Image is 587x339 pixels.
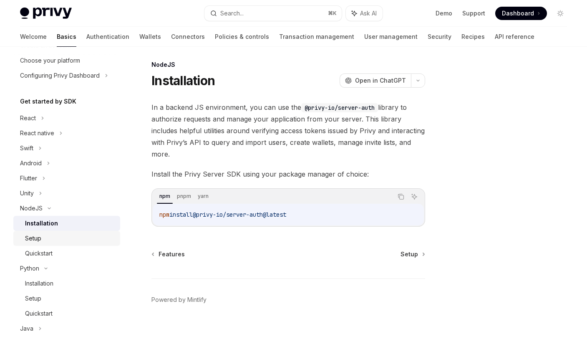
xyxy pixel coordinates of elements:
a: Transaction management [279,27,354,47]
a: Recipes [461,27,485,47]
div: Setup [25,293,41,304]
a: Setup [13,291,120,306]
span: Features [159,250,185,258]
div: Setup [25,233,41,243]
span: install [169,211,193,218]
button: Toggle dark mode [554,7,567,20]
div: yarn [195,191,211,201]
div: React native [20,128,54,138]
h1: Installation [151,73,215,88]
div: Python [20,263,39,273]
div: Quickstart [25,309,53,319]
span: Ask AI [360,9,377,18]
button: Ask AI [409,191,420,202]
div: Search... [220,8,244,18]
div: Installation [25,218,58,228]
div: Swift [20,143,33,153]
img: light logo [20,8,72,19]
span: npm [159,211,169,218]
a: Installation [13,276,120,291]
a: Authentication [86,27,129,47]
div: Android [20,158,42,168]
a: Quickstart [13,306,120,321]
div: React [20,113,36,123]
span: @privy-io/server-auth@latest [193,211,286,218]
a: Security [428,27,451,47]
a: Features [152,250,185,258]
span: Setup [401,250,418,258]
a: Setup [13,231,120,246]
a: Choose your platform [13,53,120,68]
a: Wallets [139,27,161,47]
a: User management [364,27,418,47]
button: Open in ChatGPT [340,73,411,88]
span: ⌘ K [328,10,337,17]
span: Open in ChatGPT [355,76,406,85]
h5: Get started by SDK [20,96,76,106]
a: Quickstart [13,246,120,261]
div: Quickstart [25,248,53,258]
a: Support [462,9,485,18]
a: Demo [436,9,452,18]
button: Search...⌘K [204,6,341,21]
div: npm [157,191,173,201]
div: Installation [25,278,53,288]
div: Java [20,324,33,334]
span: In a backend JS environment, you can use the library to authorize requests and manage your applic... [151,101,425,160]
a: Connectors [171,27,205,47]
a: Setup [401,250,424,258]
code: @privy-io/server-auth [301,103,378,112]
span: Dashboard [502,9,534,18]
div: pnpm [174,191,194,201]
div: NodeJS [151,61,425,69]
div: Unity [20,188,34,198]
a: Policies & controls [215,27,269,47]
div: Flutter [20,173,37,183]
div: Configuring Privy Dashboard [20,71,100,81]
div: NodeJS [20,203,43,213]
span: Install the Privy Server SDK using your package manager of choice: [151,168,425,180]
button: Ask AI [346,6,383,21]
a: Powered by Mintlify [151,296,207,304]
div: Choose your platform [20,56,80,66]
a: Dashboard [495,7,547,20]
a: API reference [495,27,534,47]
a: Welcome [20,27,47,47]
a: Basics [57,27,76,47]
a: Installation [13,216,120,231]
button: Copy the contents from the code block [396,191,406,202]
